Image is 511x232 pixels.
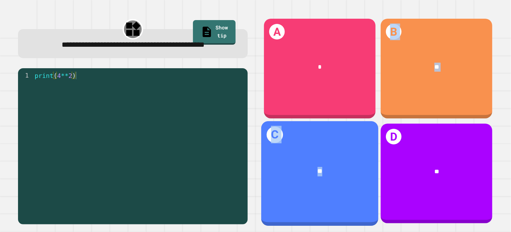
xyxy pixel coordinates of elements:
[267,127,283,143] h1: C
[193,20,236,45] a: Show tip
[18,72,33,79] div: 1
[386,24,402,39] h1: B
[269,24,285,39] h1: A
[386,129,402,144] h1: D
